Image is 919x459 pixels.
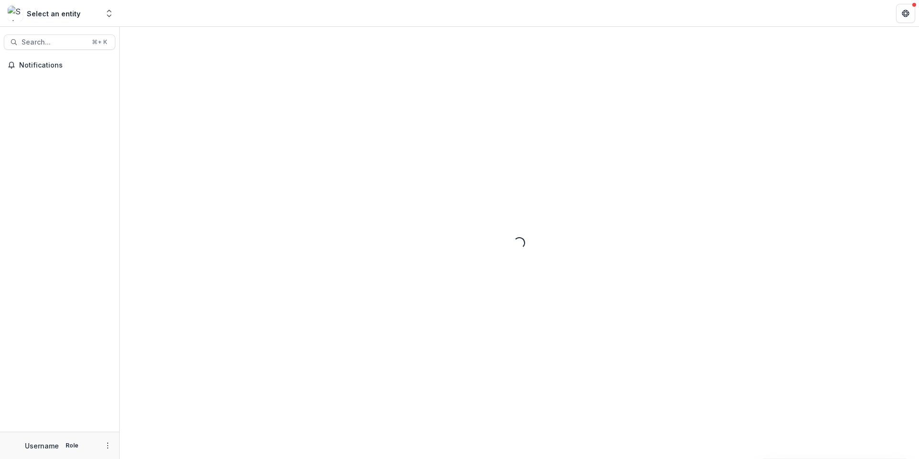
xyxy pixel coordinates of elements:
span: Search... [22,38,86,46]
button: Get Help [896,4,915,23]
div: ⌘ + K [90,37,109,47]
p: Role [63,441,81,450]
p: Username [25,441,59,451]
div: Select an entity [27,9,80,19]
button: Open entity switcher [102,4,116,23]
img: Select an entity [8,6,23,21]
button: Search... [4,34,115,50]
button: Notifications [4,57,115,73]
button: More [102,440,113,451]
span: Notifications [19,61,112,69]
